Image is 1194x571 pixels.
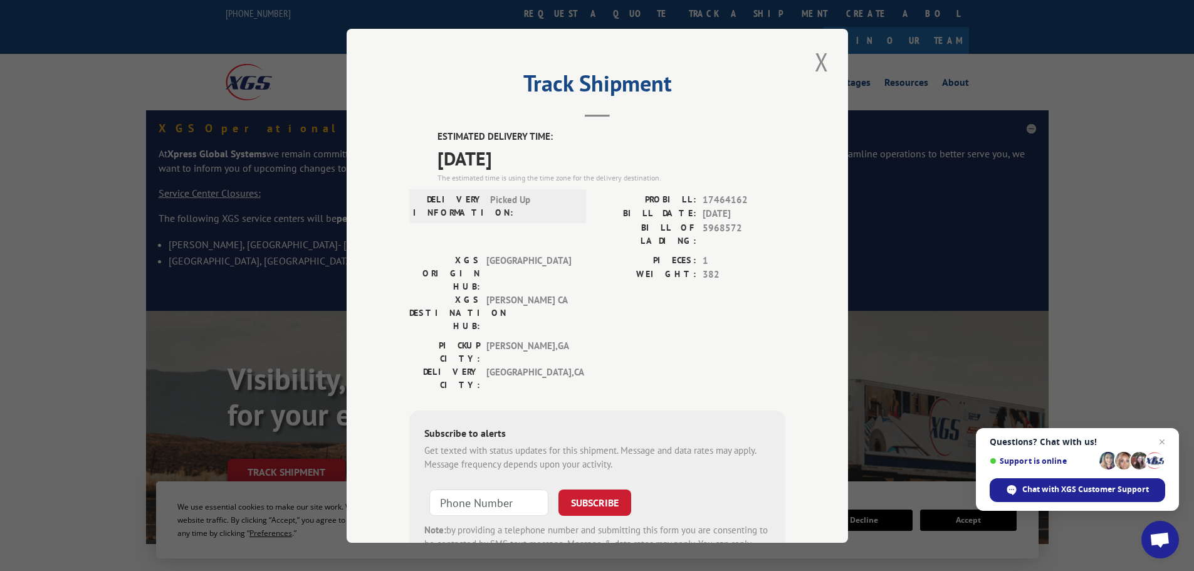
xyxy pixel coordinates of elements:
[597,253,696,268] label: PIECES:
[409,365,480,391] label: DELIVERY CITY:
[424,425,770,443] div: Subscribe to alerts
[424,443,770,471] div: Get texted with status updates for this shipment. Message and data rates may apply. Message frequ...
[413,192,484,219] label: DELIVERY INFORMATION:
[486,365,571,391] span: [GEOGRAPHIC_DATA] , CA
[703,253,785,268] span: 1
[486,293,571,332] span: [PERSON_NAME] CA
[990,456,1095,466] span: Support is online
[597,192,696,207] label: PROBILL:
[811,45,832,79] button: Close modal
[703,192,785,207] span: 17464162
[486,253,571,293] span: [GEOGRAPHIC_DATA]
[424,523,770,565] div: by providing a telephone number and submitting this form you are consenting to be contacted by SM...
[703,221,785,247] span: 5968572
[597,207,696,221] label: BILL DATE:
[990,437,1165,447] span: Questions? Chat with us!
[409,253,480,293] label: XGS ORIGIN HUB:
[1141,521,1179,558] a: Open chat
[437,144,785,172] span: [DATE]
[490,192,575,219] span: Picked Up
[437,172,785,183] div: The estimated time is using the time zone for the delivery destination.
[409,75,785,98] h2: Track Shipment
[597,268,696,282] label: WEIGHT:
[1022,484,1149,495] span: Chat with XGS Customer Support
[703,207,785,221] span: [DATE]
[597,221,696,247] label: BILL OF LADING:
[437,130,785,144] label: ESTIMATED DELIVERY TIME:
[990,478,1165,502] span: Chat with XGS Customer Support
[703,268,785,282] span: 382
[486,338,571,365] span: [PERSON_NAME] , GA
[558,489,631,515] button: SUBSCRIBE
[409,338,480,365] label: PICKUP CITY:
[424,523,446,535] strong: Note:
[409,293,480,332] label: XGS DESTINATION HUB:
[429,489,548,515] input: Phone Number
